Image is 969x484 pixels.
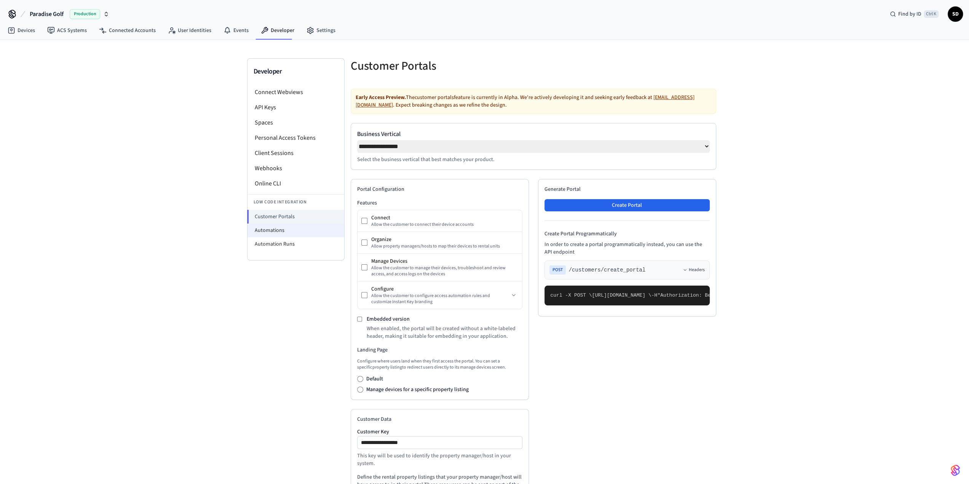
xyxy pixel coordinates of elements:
[247,85,344,100] li: Connect Webviews
[357,185,522,193] h2: Portal Configuration
[948,7,962,21] span: SD
[30,10,64,19] span: Paradise Golf
[247,145,344,161] li: Client Sessions
[357,156,710,163] p: Select the business vertical that best matches your product.
[357,346,522,354] h3: Landing Page
[371,236,518,243] div: Organize
[544,185,710,193] h2: Generate Portal
[366,386,469,393] label: Manage devices for a specific property listing
[657,292,785,298] span: "Authorization: Bearer seam_api_key_123456"
[247,210,344,224] li: Customer Portals
[247,224,344,237] li: Automations
[247,115,344,130] li: Spaces
[884,7,945,21] div: Find by IDCtrl K
[544,230,710,238] h4: Create Portal Programmatically
[651,292,658,298] span: -H
[371,214,518,222] div: Connect
[247,237,344,251] li: Automation Runs
[366,375,383,383] label: Default
[356,94,694,109] a: [EMAIL_ADDRESS][DOMAIN_NAME]
[371,285,509,293] div: Configure
[254,66,338,77] h3: Developer
[898,10,921,18] span: Find by ID
[356,94,406,101] strong: Early Access Preview.
[255,24,300,37] a: Developer
[357,199,522,207] h3: Features
[247,130,344,145] li: Personal Access Tokens
[41,24,93,37] a: ACS Systems
[367,325,522,340] p: When enabled, the portal will be created without a white-labeled header, making it suitable for e...
[247,161,344,176] li: Webhooks
[924,10,939,18] span: Ctrl K
[592,292,651,298] span: [URL][DOMAIN_NAME] \
[948,6,963,22] button: SD
[357,452,522,467] p: This key will be used to identify the property manager/host in your system.
[549,265,566,275] span: POST
[569,266,646,274] span: /customers/create_portal
[93,24,162,37] a: Connected Accounts
[247,194,344,210] li: Low Code Integration
[357,415,522,423] h2: Customer Data
[2,24,41,37] a: Devices
[217,24,255,37] a: Events
[951,464,960,476] img: SeamLogoGradient.69752ec5.svg
[247,176,344,191] li: Online CLI
[544,199,710,211] button: Create Portal
[371,293,509,305] div: Allow the customer to configure access automation rules and customize Instant Key branding
[551,292,592,298] span: curl -X POST \
[357,129,710,139] label: Business Vertical
[162,24,217,37] a: User Identities
[300,24,342,37] a: Settings
[371,222,518,228] div: Allow the customer to connect their device accounts
[357,358,522,371] p: Configure where users land when they first access the portal. You can set a specific property lis...
[683,267,705,273] button: Headers
[371,265,518,277] div: Allow the customer to manage their devices, troubleshoot and review access, and access logs on th...
[351,89,716,114] div: The customer portals feature is currently in Alpha. We're actively developing it and seeking earl...
[357,429,522,434] label: Customer Key
[367,315,410,323] label: Embedded version
[351,58,529,74] h5: Customer Portals
[371,243,518,249] div: Allow property managers/hosts to map their devices to rental units
[70,9,100,19] span: Production
[371,257,518,265] div: Manage Devices
[544,241,710,256] p: In order to create a portal programmatically instead, you can use the API endpoint
[247,100,344,115] li: API Keys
